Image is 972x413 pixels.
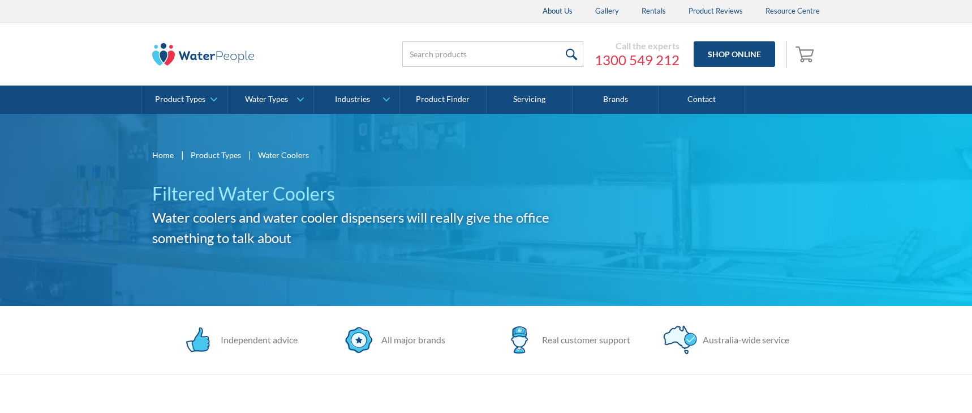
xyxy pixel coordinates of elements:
[141,86,227,114] a: Product Types
[595,40,679,52] div: Call the experts
[227,86,313,114] a: Water Types
[659,86,745,114] a: Contact
[245,95,288,104] div: Water Types
[402,41,583,67] input: Search products
[247,148,252,161] div: |
[376,333,445,347] div: All major brands
[400,86,486,114] a: Product Finder
[793,41,820,68] a: Open cart
[694,41,775,67] a: Shop Online
[536,333,630,347] div: Real customer support
[179,148,185,161] div: |
[697,333,789,347] div: Australia-wide service
[335,95,370,104] div: Industries
[152,149,174,161] a: Home
[314,86,399,114] a: Industries
[258,149,309,161] div: Water Coolers
[152,207,587,248] h2: Water coolers and water cooler dispensers will really give the office something to talk about
[573,86,659,114] a: Brands
[152,180,587,207] h1: Filtered Water Coolers
[795,45,817,63] img: shopping cart
[155,95,205,104] div: Product Types
[152,43,254,66] img: The Water People
[191,149,241,161] a: Product Types
[595,52,679,69] a: 1300 549 212
[487,86,573,114] a: Servicing
[215,333,298,347] div: Independent advice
